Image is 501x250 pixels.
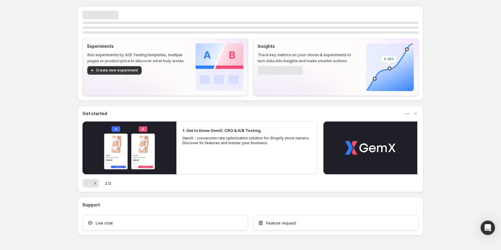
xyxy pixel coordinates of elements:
button: Create new experiment [87,66,142,75]
button: Play video [82,121,176,174]
img: Experiments [196,43,243,91]
p: GemX - conversion rate optimization solution for Shopify store owners. Discover its features and ... [182,136,311,145]
span: 1 / 2 [105,180,111,186]
p: Run experiments by A/B Testing templates, multiple pages or product price to discover what truly ... [87,52,186,64]
p: Track key metrics on your stores & experiments to turn data into insights and make smarter actions [258,52,356,64]
span: Feature request [266,220,296,226]
button: Next [91,179,99,187]
p: Experiments [87,43,186,49]
button: Play video [323,121,417,174]
div: Open Intercom Messenger [481,221,495,235]
span: Create new experiment [96,68,138,73]
span: Live chat [96,220,113,226]
p: Insights [258,43,356,49]
h3: Support [82,202,100,208]
h3: Get started [82,111,107,117]
img: Insights [366,43,414,91]
h2: 1. Get to Know GemX: CRO & A/B Testing [182,127,261,133]
nav: Pagination [82,179,99,187]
